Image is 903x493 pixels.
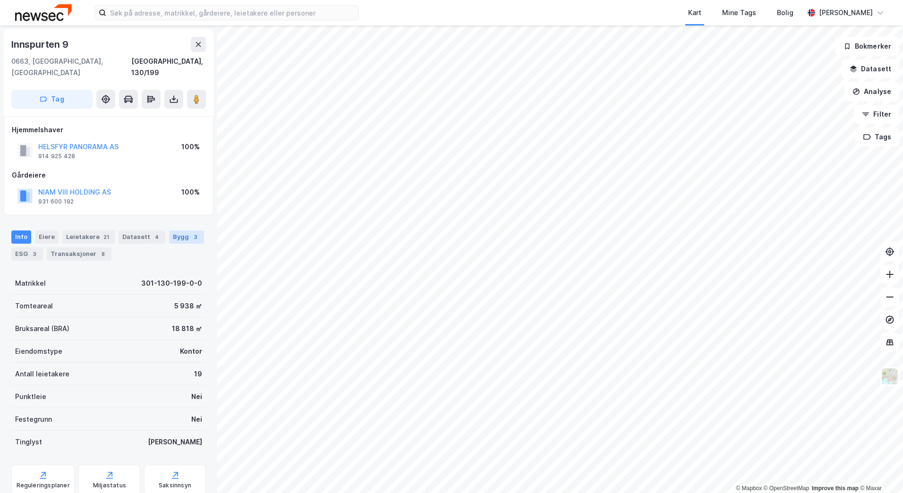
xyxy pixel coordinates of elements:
div: [GEOGRAPHIC_DATA], 130/199 [131,56,206,78]
div: Reguleringsplaner [17,482,70,489]
div: 4 [152,232,162,242]
img: newsec-logo.f6e21ccffca1b3a03d2d.png [15,4,72,21]
div: Matrikkel [15,278,46,289]
div: Leietakere [62,230,115,244]
div: Bolig [777,7,793,18]
div: 5 938 ㎡ [174,300,202,312]
div: Kontrollprogram for chat [856,448,903,493]
div: Kart [688,7,701,18]
input: Søk på adresse, matrikkel, gårdeiere, leietakere eller personer [106,6,358,20]
div: [PERSON_NAME] [819,7,873,18]
div: Tomteareal [15,300,53,312]
div: Mine Tags [722,7,756,18]
div: 18 818 ㎡ [172,323,202,334]
button: Bokmerker [835,37,899,56]
div: [PERSON_NAME] [148,436,202,448]
div: 3 [191,232,200,242]
div: Miljøstatus [93,482,126,489]
div: 301-130-199-0-0 [141,278,202,289]
div: 19 [194,368,202,380]
div: Saksinnsyn [159,482,191,489]
div: 914 925 428 [38,153,75,160]
iframe: Chat Widget [856,448,903,493]
button: Analyse [844,82,899,101]
div: 100% [181,187,200,198]
div: 100% [181,141,200,153]
div: Antall leietakere [15,368,69,380]
a: Mapbox [736,485,762,492]
button: Tag [11,90,93,109]
div: Bruksareal (BRA) [15,323,69,334]
a: OpenStreetMap [764,485,809,492]
div: Innspurten 9 [11,37,70,52]
div: Kontor [180,346,202,357]
div: 0663, [GEOGRAPHIC_DATA], [GEOGRAPHIC_DATA] [11,56,131,78]
button: Tags [855,127,899,146]
button: Filter [854,105,899,124]
div: 21 [102,232,111,242]
div: Tinglyst [15,436,42,448]
div: 931 600 192 [38,198,74,205]
div: Info [11,230,31,244]
div: Nei [191,391,202,402]
div: 8 [98,249,108,259]
img: Z [881,367,899,385]
div: 3 [30,249,39,259]
div: Festegrunn [15,414,52,425]
div: Hjemmelshaver [12,124,205,136]
a: Improve this map [812,485,859,492]
div: Eiere [35,230,59,244]
div: Bygg [169,230,204,244]
div: Transaksjoner [47,247,111,261]
div: Datasett [119,230,165,244]
div: Eiendomstype [15,346,62,357]
div: Nei [191,414,202,425]
div: Gårdeiere [12,170,205,181]
div: Punktleie [15,391,46,402]
div: ESG [11,247,43,261]
button: Datasett [842,59,899,78]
